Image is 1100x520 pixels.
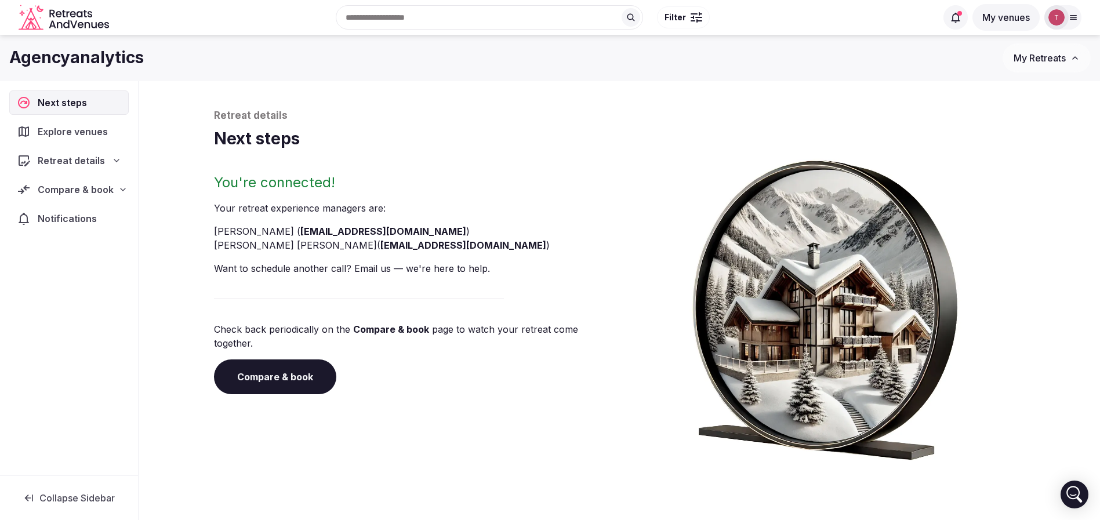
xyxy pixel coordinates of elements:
svg: Retreats and Venues company logo [19,5,111,31]
span: Collapse Sidebar [39,492,115,504]
a: Compare & book [353,323,429,335]
div: Open Intercom Messenger [1061,481,1088,508]
span: My Retreats [1014,52,1066,64]
button: Collapse Sidebar [9,485,129,511]
p: Check back periodically on the page to watch your retreat come together. [214,322,615,350]
p: Want to schedule another call? Email us — we're here to help. [214,261,615,275]
a: My venues [972,12,1040,23]
p: Retreat details [214,109,1026,123]
span: Filter [665,12,686,23]
p: Your retreat experience manager s are : [214,201,615,215]
span: Explore venues [38,125,112,139]
span: Next steps [38,96,92,110]
a: [EMAIL_ADDRESS][DOMAIN_NAME] [300,226,466,237]
img: Thiago Martins [1048,9,1065,26]
li: [PERSON_NAME] ( ) [214,224,615,238]
a: Compare & book [214,359,336,394]
span: Notifications [38,212,101,226]
a: Notifications [9,206,129,231]
a: Explore venues [9,119,129,144]
a: Next steps [9,90,129,115]
span: Compare & book [38,183,114,197]
button: My Retreats [1003,43,1091,72]
h1: Agencyanalytics [9,46,144,69]
h2: You're connected! [214,173,615,192]
button: My venues [972,4,1040,31]
a: [EMAIL_ADDRESS][DOMAIN_NAME] [380,239,546,251]
a: Visit the homepage [19,5,111,31]
li: [PERSON_NAME] [PERSON_NAME] ( ) [214,238,615,252]
span: Retreat details [38,154,105,168]
img: Winter chalet retreat in picture frame [671,150,979,460]
h1: Next steps [214,128,1026,150]
button: Filter [657,6,710,28]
